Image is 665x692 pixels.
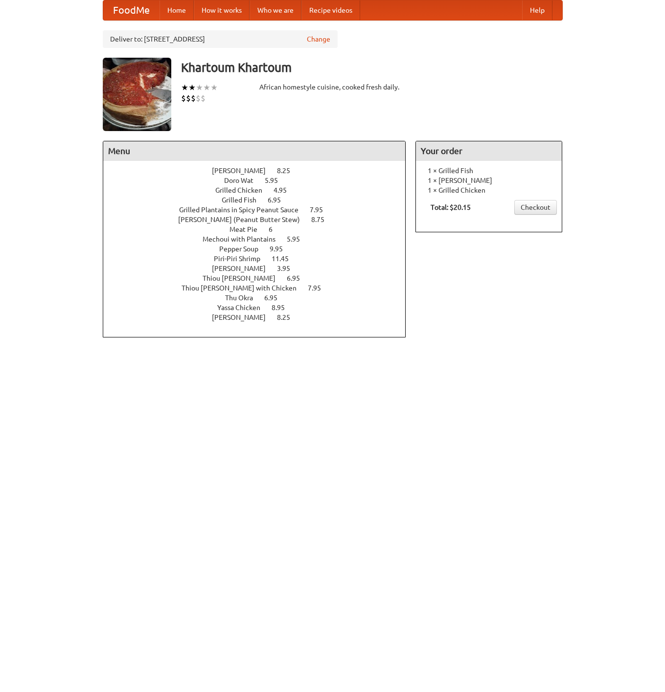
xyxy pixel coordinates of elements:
[203,82,210,93] li: ★
[182,284,339,292] a: Thiou [PERSON_NAME] with Chicken 7.95
[103,58,171,131] img: angular.jpg
[203,235,285,243] span: Mechoui with Plantains
[214,255,270,263] span: Piri-Piri Shrimp
[196,82,203,93] li: ★
[186,93,191,104] li: $
[103,0,160,20] a: FoodMe
[224,177,296,184] a: Doro Wat 5.95
[270,245,293,253] span: 9.95
[188,82,196,93] li: ★
[215,186,272,194] span: Grilled Chicken
[229,225,267,233] span: Meat Pie
[224,177,263,184] span: Doro Wat
[215,186,305,194] a: Grilled Chicken 4.95
[421,185,557,195] li: 1 × Grilled Chicken
[307,34,330,44] a: Change
[217,304,270,312] span: Yassa Chicken
[269,225,282,233] span: 6
[522,0,552,20] a: Help
[219,245,301,253] a: Pepper Soup 9.95
[229,225,291,233] a: Meat Pie 6
[421,176,557,185] li: 1 × [PERSON_NAME]
[103,30,338,48] div: Deliver to: [STREET_ADDRESS]
[421,166,557,176] li: 1 × Grilled Fish
[178,216,343,223] a: [PERSON_NAME] (Peanut Butter Stew) 8.75
[203,274,285,282] span: Thiou [PERSON_NAME]
[311,216,334,223] span: 8.75
[212,265,275,272] span: [PERSON_NAME]
[201,93,206,104] li: $
[287,274,310,282] span: 6.95
[179,206,341,214] a: Grilled Plantains in Spicy Peanut Sauce 7.95
[225,294,263,302] span: Thu Okra
[191,93,196,104] li: $
[310,206,333,214] span: 7.95
[212,313,308,321] a: [PERSON_NAME] 8.25
[265,177,288,184] span: 5.95
[181,93,186,104] li: $
[212,167,308,175] a: [PERSON_NAME] 8.25
[212,167,275,175] span: [PERSON_NAME]
[219,245,268,253] span: Pepper Soup
[160,0,194,20] a: Home
[308,284,331,292] span: 7.95
[431,203,471,211] b: Total: $20.15
[217,304,303,312] a: Yassa Chicken 8.95
[178,216,310,223] span: [PERSON_NAME] (Peanut Butter Stew)
[272,304,295,312] span: 8.95
[277,167,300,175] span: 8.25
[194,0,250,20] a: How it works
[222,196,299,204] a: Grilled Fish 6.95
[222,196,266,204] span: Grilled Fish
[212,313,275,321] span: [PERSON_NAME]
[287,235,310,243] span: 5.95
[301,0,360,20] a: Recipe videos
[181,58,563,77] h3: Khartoum Khartoum
[277,265,300,272] span: 3.95
[274,186,297,194] span: 4.95
[196,93,201,104] li: $
[179,206,308,214] span: Grilled Plantains in Spicy Peanut Sauce
[203,274,318,282] a: Thiou [PERSON_NAME] 6.95
[264,294,287,302] span: 6.95
[259,82,406,92] div: African homestyle cuisine, cooked fresh daily.
[212,265,308,272] a: [PERSON_NAME] 3.95
[277,313,300,321] span: 8.25
[182,284,306,292] span: Thiou [PERSON_NAME] with Chicken
[268,196,291,204] span: 6.95
[416,141,562,161] h4: Your order
[210,82,218,93] li: ★
[250,0,301,20] a: Who we are
[272,255,298,263] span: 11.45
[181,82,188,93] li: ★
[103,141,406,161] h4: Menu
[203,235,318,243] a: Mechoui with Plantains 5.95
[214,255,307,263] a: Piri-Piri Shrimp 11.45
[514,200,557,215] a: Checkout
[225,294,296,302] a: Thu Okra 6.95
